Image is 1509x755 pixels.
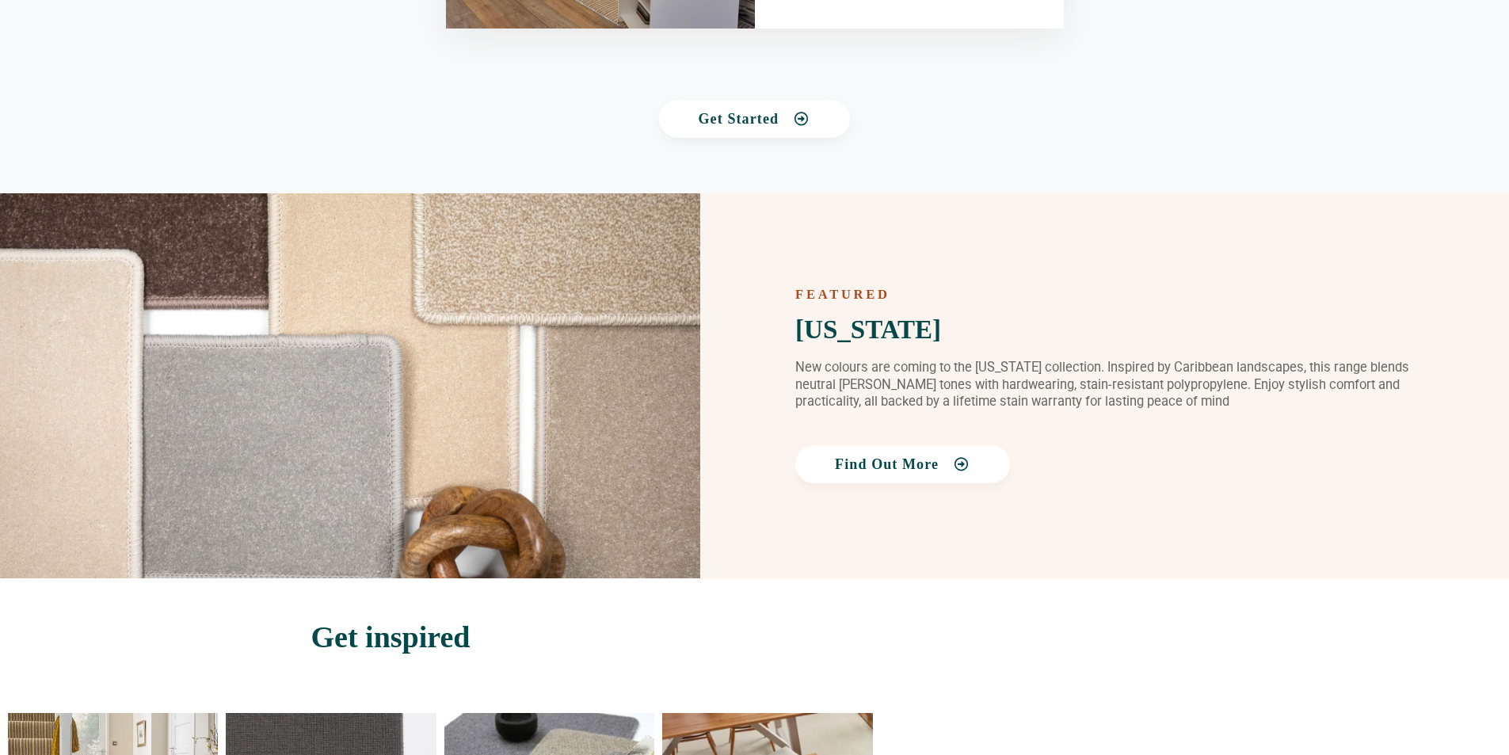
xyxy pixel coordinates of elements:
[659,100,851,138] a: Get Started
[311,622,1198,652] h2: Get inspired
[699,112,779,126] span: Get Started
[795,288,1414,302] h2: FEATURED
[795,360,1409,409] span: New colours are coming to the [US_STATE] collection. Inspired by Caribbean landscapes, this range...
[795,445,1010,483] a: Find Out More
[835,457,939,471] span: Find Out More
[795,317,1414,343] h3: [US_STATE]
